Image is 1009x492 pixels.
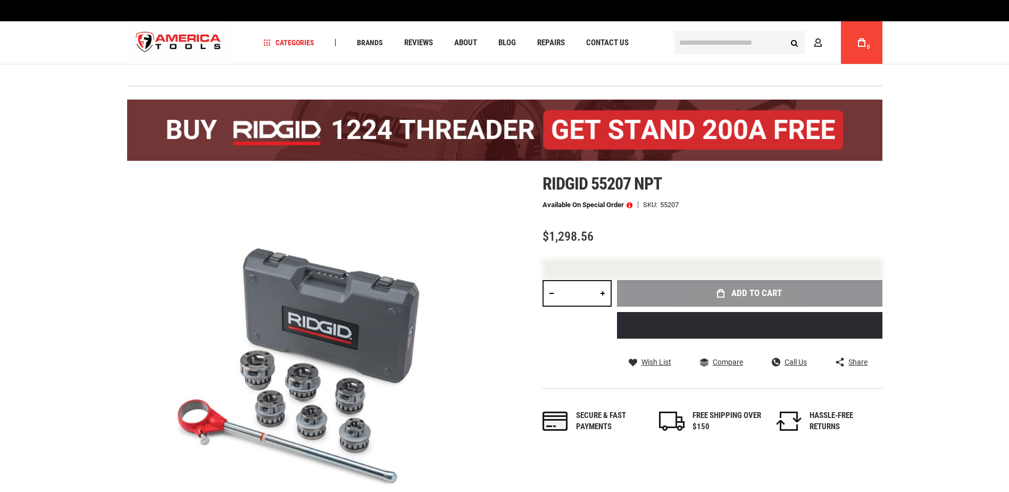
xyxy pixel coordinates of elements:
[399,36,438,50] a: Reviews
[785,358,807,366] span: Call Us
[352,36,388,50] a: Brands
[776,412,802,431] img: returns
[581,36,633,50] a: Contact Us
[357,39,383,46] span: Brands
[852,21,872,64] a: 0
[700,357,743,367] a: Compare
[258,36,319,50] a: Categories
[543,229,594,244] span: $1,298.56
[785,32,805,53] button: Search
[867,44,870,50] span: 0
[498,39,516,47] span: Blog
[543,174,662,194] span: Ridgid 55207 npt
[263,39,314,46] span: Categories
[127,100,882,161] img: BOGO: Buy the RIDGID® 1224 Threader (26092), get the 92467 200A Stand FREE!
[693,410,762,433] div: FREE SHIPPING OVER $150
[643,201,660,208] strong: SKU
[629,357,671,367] a: Wish List
[454,39,477,47] span: About
[810,410,879,433] div: HASSLE-FREE RETURNS
[449,36,482,50] a: About
[537,39,565,47] span: Repairs
[713,358,743,366] span: Compare
[772,357,807,367] a: Call Us
[576,410,645,433] div: Secure & fast payments
[543,412,568,431] img: payments
[532,36,570,50] a: Repairs
[586,39,629,47] span: Contact Us
[127,23,230,63] img: America Tools
[127,23,230,63] a: store logo
[659,412,685,431] img: shipping
[641,358,671,366] span: Wish List
[848,358,868,366] span: Share
[404,39,433,47] span: Reviews
[660,201,679,208] div: 55207
[543,201,632,209] p: Available on Special Order
[494,36,521,50] a: Blog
